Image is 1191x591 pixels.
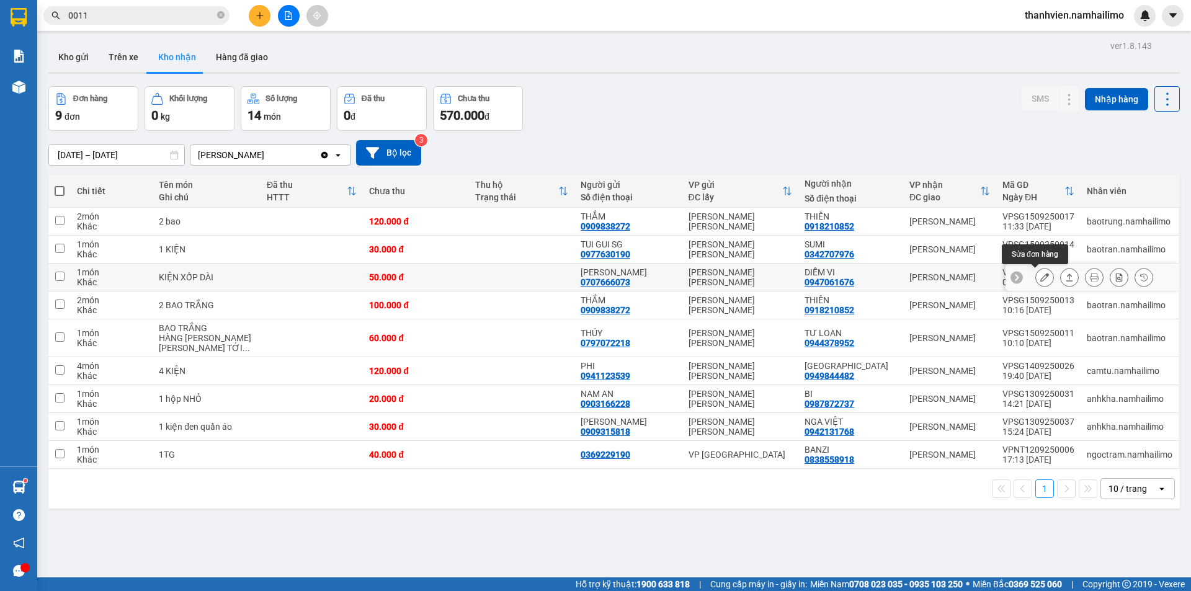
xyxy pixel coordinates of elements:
div: [PERSON_NAME] [PERSON_NAME] [689,328,792,348]
div: [PERSON_NAME] [909,422,990,432]
div: Khối lượng [169,94,207,103]
div: VP gửi [689,180,782,190]
span: notification [13,537,25,549]
div: Ghi chú [159,192,254,202]
div: [PERSON_NAME] [PERSON_NAME] [118,11,218,53]
div: Chưa thu [369,186,462,196]
div: BAO TRẮNG [159,323,254,333]
div: 1 món [77,417,146,427]
div: [PERSON_NAME] [198,149,264,161]
div: ĐC lấy [689,192,782,202]
div: 0918737374. [11,53,110,71]
div: Khác [77,338,146,348]
span: 570.000 [440,108,484,123]
div: THÚY [581,328,676,338]
img: warehouse-icon [12,81,25,94]
span: 0 [151,108,158,123]
button: file-add [278,5,300,27]
div: VPSG1509250017 [1002,211,1074,221]
div: Đã thu [267,180,347,190]
span: đơn [65,112,80,122]
div: THIÊN [805,211,897,221]
div: Khác [77,305,146,315]
div: 60.000 đ [369,333,462,343]
div: 0838558918 [805,455,854,464]
th: Toggle SortBy [469,175,574,208]
div: 10:16 [DATE] [1002,305,1074,315]
div: [PERSON_NAME] [11,11,110,38]
div: [PERSON_NAME] [PERSON_NAME] [689,211,792,231]
button: Khối lượng0kg [145,86,234,131]
div: Số điện thoại [805,193,897,203]
span: kg [161,112,170,122]
div: 120.000 đ [369,216,462,226]
div: [PERSON_NAME] [909,333,990,343]
span: | [699,577,701,591]
img: solution-icon [12,50,25,63]
button: Đơn hàng9đơn [48,86,138,131]
div: Đơn hàng [73,94,107,103]
div: NAM AN [581,389,676,399]
div: VPSG1509250013 [1002,295,1074,305]
input: Selected VP Phan Thiết. [265,149,267,161]
img: warehouse-icon [12,481,25,494]
input: Tìm tên, số ĐT hoặc mã đơn [68,9,215,22]
button: Đã thu0đ [337,86,427,131]
span: thanhvien.namhailimo [1015,7,1134,23]
span: message [13,565,25,577]
div: 100.000 đ [369,300,462,310]
div: [PERSON_NAME] [909,272,990,282]
div: BI [805,389,897,399]
div: THÁI HÒA [805,361,897,371]
div: 1 kiện đen quần áo [159,422,254,432]
div: Thu hộ [475,180,558,190]
div: [PERSON_NAME] [PERSON_NAME] [689,267,792,287]
div: 0909838272 [581,305,630,315]
div: [PERSON_NAME] [PERSON_NAME] [689,417,792,437]
div: 15:24 [DATE] [1002,427,1074,437]
div: 0909315818 [581,427,630,437]
button: Số lượng14món [241,86,331,131]
div: [PERSON_NAME] [909,450,990,460]
sup: 1 [24,479,27,482]
button: Bộ lọc [356,140,421,166]
button: plus [249,5,270,27]
button: Chưa thu570.000đ [433,86,523,131]
div: THIÊN [805,295,897,305]
div: VP [GEOGRAPHIC_DATA] [689,450,792,460]
span: aim [313,11,321,20]
div: 0947061676 [805,277,854,287]
div: 1TG [159,450,254,460]
div: Khác [77,277,146,287]
span: file-add [284,11,293,20]
div: 20.000 đ [369,394,462,404]
span: Cung cấp máy in - giấy in: [710,577,807,591]
span: 14 [248,108,261,123]
div: 0944378952 [805,338,854,348]
div: CTY NGUYÊN VỸ [11,38,110,53]
div: 1 món [77,267,146,277]
img: logo-vxr [11,8,27,27]
div: 17:13 [DATE] [1002,455,1074,464]
div: 0342707976 [805,249,854,259]
div: 1 hộp NHỎ [159,394,254,404]
div: 14:21 [DATE] [1002,399,1074,409]
span: 0 [344,108,350,123]
div: Người gửi [581,180,676,190]
div: 0977630190 [581,249,630,259]
span: ⚪️ [966,582,970,587]
button: Trên xe [99,42,148,72]
div: baotrung.namhailimo [1087,216,1172,226]
span: copyright [1122,580,1131,589]
div: [PERSON_NAME] [909,244,990,254]
div: VP nhận [909,180,980,190]
button: Kho gửi [48,42,99,72]
div: 2 BAO TRẮNG [159,300,254,310]
div: 2 bao [159,216,254,226]
div: Trạng thái [475,192,558,202]
div: Người nhận [805,179,897,189]
div: VPSG1309250031 [1002,389,1074,399]
div: [PERSON_NAME] [909,394,990,404]
div: 1 món [77,328,146,338]
div: 120.000 đ [369,366,462,376]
